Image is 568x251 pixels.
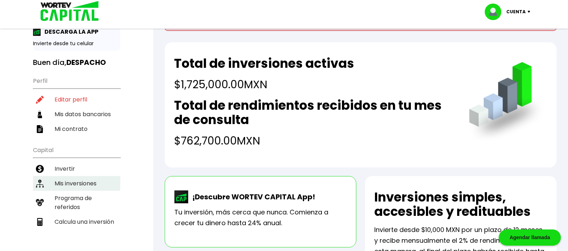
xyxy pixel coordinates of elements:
a: Editar perfil [33,92,120,107]
a: Programa de referidos [33,191,120,214]
h2: Total de rendimientos recibidos en tu mes de consulta [174,98,454,127]
img: invertir-icon.b3b967d7.svg [36,165,44,173]
a: Invertir [33,161,120,176]
p: Invierte desde tu celular [33,40,120,47]
p: Tu inversión, más cerca que nunca. Comienza a crecer tu dinero hasta 24% anual. [174,207,347,228]
img: icon-down [526,11,535,13]
a: Mis inversiones [33,176,120,191]
ul: Capital [33,142,120,247]
div: Agendar llamada [499,229,561,246]
img: contrato-icon.f2db500c.svg [36,125,44,133]
h2: Total de inversiones activas [174,56,354,71]
img: inversiones-icon.6695dc30.svg [36,180,44,188]
a: Mis datos bancarios [33,107,120,122]
img: profile-image [485,4,506,20]
h2: Inversiones simples, accesibles y redituables [374,190,547,219]
p: DESCARGA LA APP [41,27,98,36]
img: calculadora-icon.17d418c4.svg [36,218,44,226]
h4: $1,725,000.00 MXN [174,76,354,93]
h3: Buen día, [33,58,120,67]
a: Mi contrato [33,122,120,136]
ul: Perfil [33,73,120,136]
img: app-icon [33,28,41,36]
img: grafica.516fef24.png [466,62,547,143]
img: editar-icon.952d3147.svg [36,96,44,104]
h4: $762,700.00 MXN [174,133,454,149]
b: DESPACHO [66,57,106,67]
p: ¡Descubre WORTEV CAPITAL App! [189,191,315,202]
img: recomiendanos-icon.9b8e9327.svg [36,199,44,207]
a: Calcula una inversión [33,214,120,229]
img: datos-icon.10cf9172.svg [36,110,44,118]
p: Cuenta [506,6,526,17]
img: wortev-capital-app-icon [174,190,189,203]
